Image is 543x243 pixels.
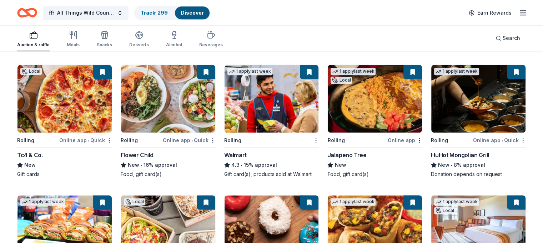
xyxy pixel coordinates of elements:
div: Jalapeno Tree [327,151,366,159]
button: All Things Wild Country Brunch [43,6,129,20]
span: • [88,138,89,143]
div: Auction & raffle [17,42,50,48]
div: HuHot Mongolian Grill [431,151,489,159]
div: 8% approval [431,161,526,169]
div: 1 apply last week [20,198,65,206]
span: New [128,161,139,169]
a: Image for Jalapeno Tree1 applylast weekLocalRollingOnline appJalapeno TreeNewFood, gift card(s) [327,64,422,178]
div: Local [20,68,42,75]
span: New [438,161,449,169]
a: Image for Tc4 & Co.LocalRollingOnline app•QuickTc4 & Co.NewGift cards [17,64,112,178]
a: Home [17,4,37,21]
div: Desserts [129,42,149,48]
button: Beverages [199,28,223,51]
div: Local [124,198,145,205]
div: Rolling [17,136,34,145]
div: 1 apply last week [227,68,272,75]
button: Snacks [97,28,112,51]
div: Beverages [199,42,223,48]
img: Image for Jalapeno Tree [328,65,422,133]
span: 4.3 [231,161,240,169]
span: New [24,161,36,169]
div: Flower Child [121,151,154,159]
div: Online app Quick [59,136,112,145]
button: Track· 299Discover [134,6,210,20]
span: • [451,162,453,168]
span: All Things Wild Country Brunch [57,9,114,17]
div: Meals [67,42,80,48]
div: 16% approval [121,161,216,169]
div: Donation depends on request [431,171,526,178]
div: Food, gift card(s) [121,171,216,178]
div: Gift card(s), products sold at Walmart [224,171,319,178]
div: Rolling [224,136,241,145]
div: 15% approval [224,161,319,169]
button: Meals [67,28,80,51]
div: Local [434,207,456,214]
div: Snacks [97,42,112,48]
button: Alcohol [166,28,182,51]
button: Search [490,31,526,45]
div: Local [331,77,352,84]
div: Rolling [327,136,345,145]
a: Image for HuHot Mongolian Grill1 applylast weekRollingOnline app•QuickHuHot Mongolian GrillNew•8%... [431,64,526,178]
div: Food, gift card(s) [327,171,422,178]
div: Gift cards [17,171,112,178]
img: Image for HuHot Mongolian Grill [431,65,526,133]
div: Alcohol [166,42,182,48]
a: Image for Walmart1 applylast weekRollingWalmart4.3•15% approvalGift card(s), products sold at Wal... [224,64,319,178]
a: Image for Flower ChildRollingOnline app•QuickFlower ChildNew•16% approvalFood, gift card(s) [121,64,216,178]
button: Desserts [129,28,149,51]
span: • [140,162,142,168]
button: Auction & raffle [17,28,50,51]
span: • [241,162,242,168]
a: Earn Rewards [464,6,516,19]
div: 1 apply last week [331,198,376,206]
div: Online app [388,136,422,145]
span: • [502,138,503,143]
img: Image for Tc4 & Co. [17,65,112,133]
span: New [335,161,346,169]
div: Rolling [121,136,138,145]
span: • [191,138,193,143]
div: Walmart [224,151,247,159]
div: Tc4 & Co. [17,151,42,159]
img: Image for Flower Child [121,65,215,133]
a: Discover [181,10,204,16]
div: 1 apply last week [434,198,479,206]
span: Search [503,34,520,42]
div: 1 apply last week [331,68,376,75]
img: Image for Walmart [225,65,319,133]
div: Online app Quick [473,136,526,145]
div: Rolling [431,136,448,145]
div: 1 apply last week [434,68,479,75]
a: Track· 299 [141,10,168,16]
div: Online app Quick [163,136,216,145]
